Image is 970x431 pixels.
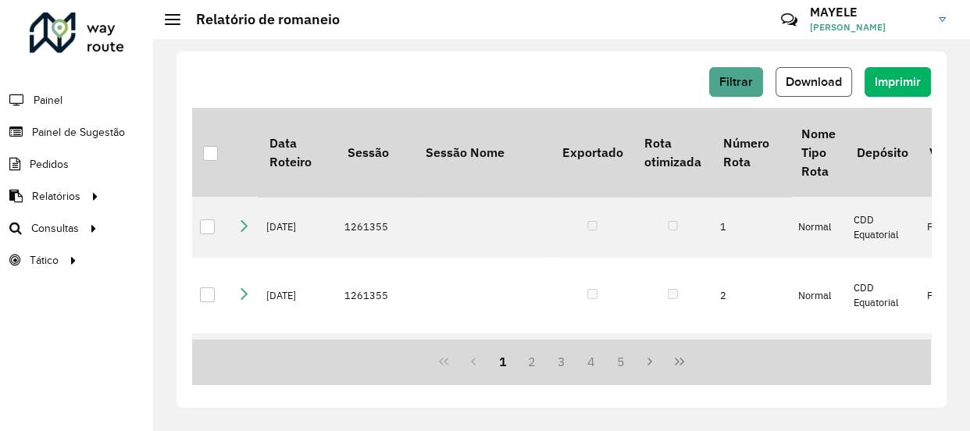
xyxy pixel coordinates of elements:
[547,347,576,376] button: 3
[259,108,337,197] th: Data Roteiro
[31,220,79,237] span: Consultas
[846,108,918,197] th: Depósito
[576,347,606,376] button: 4
[772,3,806,37] a: Contato Rápido
[810,5,927,20] h3: MAYELE
[776,67,852,97] button: Download
[633,108,711,197] th: Rota otimizada
[337,258,415,333] td: 1261355
[790,197,846,258] td: Normal
[712,108,790,197] th: Número Rota
[517,347,547,376] button: 2
[34,92,62,109] span: Painel
[712,258,790,333] td: 2
[875,75,921,88] span: Imprimir
[606,347,636,376] button: 5
[32,188,80,205] span: Relatórios
[846,333,918,394] td: CDD Equatorial
[665,347,694,376] button: Last Page
[846,258,918,333] td: CDD Equatorial
[790,108,846,197] th: Nome Tipo Rota
[30,252,59,269] span: Tático
[551,108,633,197] th: Exportado
[712,197,790,258] td: 1
[810,20,927,34] span: [PERSON_NAME]
[790,333,846,394] td: Normal
[635,347,665,376] button: Next Page
[259,333,337,394] td: [DATE]
[415,108,551,197] th: Sessão Nome
[337,108,415,197] th: Sessão
[719,75,753,88] span: Filtrar
[337,197,415,258] td: 1261355
[786,75,842,88] span: Download
[846,197,918,258] td: CDD Equatorial
[337,333,415,394] td: 1261355
[865,67,931,97] button: Imprimir
[32,124,125,141] span: Painel de Sugestão
[709,67,763,97] button: Filtrar
[30,156,69,173] span: Pedidos
[180,11,340,28] h2: Relatório de romaneio
[488,347,518,376] button: 1
[790,258,846,333] td: Normal
[259,258,337,333] td: [DATE]
[712,333,790,394] td: 3
[259,197,337,258] td: [DATE]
